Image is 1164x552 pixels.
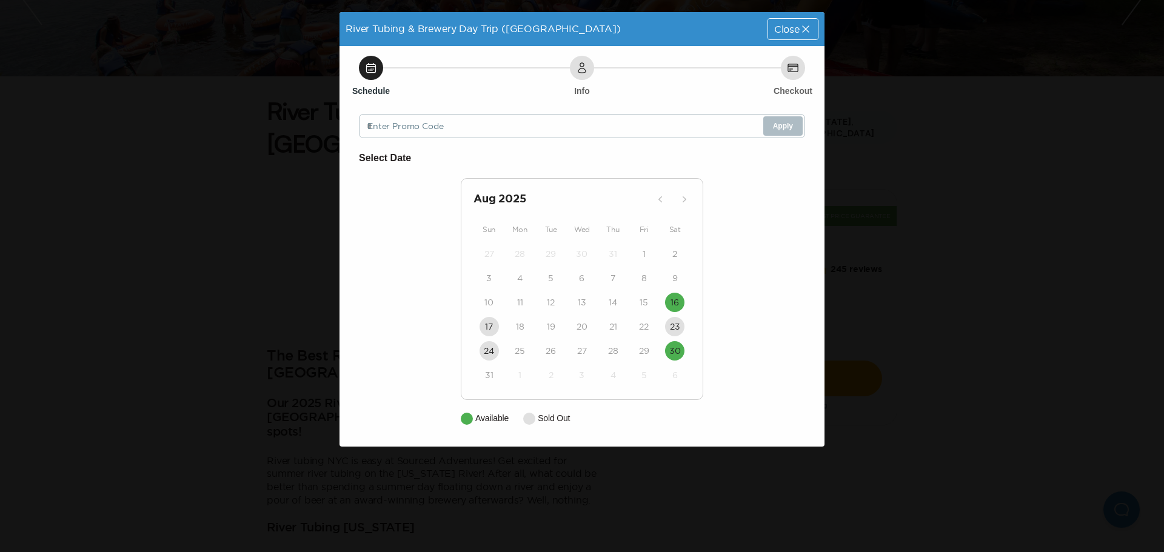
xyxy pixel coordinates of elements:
time: 28 [515,248,525,260]
button: 25 [510,341,530,361]
time: 5 [548,272,554,284]
button: 9 [665,268,684,288]
time: 1 [518,369,521,381]
button: 27 [572,341,592,361]
button: 13 [572,293,592,312]
time: 27 [577,345,587,357]
time: 22 [639,321,649,333]
time: 6 [579,272,584,284]
div: Mon [504,222,535,237]
button: 29 [634,341,654,361]
time: 20 [577,321,587,333]
div: Wed [566,222,597,237]
time: 5 [641,369,647,381]
time: 26 [546,345,556,357]
time: 14 [609,296,617,308]
button: 30 [665,341,684,361]
time: 24 [484,345,494,357]
time: 30 [576,248,587,260]
button: 26 [541,341,561,361]
time: 4 [517,272,523,284]
div: Tue [535,222,566,237]
button: 28 [510,244,530,264]
time: 28 [608,345,618,357]
p: Sold Out [538,412,570,425]
time: 31 [609,248,617,260]
button: 19 [541,317,561,336]
button: 5 [634,365,654,385]
time: 29 [639,345,649,357]
button: 7 [603,268,623,288]
h6: Select Date [359,150,805,166]
button: 6 [572,268,592,288]
div: Fri [629,222,660,237]
time: 15 [640,296,648,308]
button: 4 [510,268,530,288]
button: 24 [480,341,499,361]
button: 5 [541,268,561,288]
time: 7 [610,272,615,284]
button: 23 [665,317,684,336]
time: 12 [547,296,555,308]
time: 10 [484,296,493,308]
button: 16 [665,293,684,312]
time: 29 [546,248,556,260]
button: 6 [665,365,684,385]
span: Close [774,24,800,34]
p: Available [475,412,509,425]
time: 25 [515,345,525,357]
time: 2 [672,248,677,260]
button: 10 [480,293,499,312]
time: 21 [609,321,617,333]
button: 2 [665,244,684,264]
time: 30 [669,345,681,357]
time: 16 [671,296,679,308]
time: 18 [516,321,524,333]
button: 27 [480,244,499,264]
div: Sun [473,222,504,237]
button: 1 [510,365,530,385]
button: 22 [634,317,654,336]
button: 11 [510,293,530,312]
button: 31 [480,365,499,385]
button: 30 [572,244,592,264]
time: 9 [672,272,678,284]
time: 8 [641,272,647,284]
button: 2 [541,365,561,385]
time: 6 [672,369,678,381]
button: 31 [603,244,623,264]
button: 29 [541,244,561,264]
button: 18 [510,317,530,336]
time: 27 [484,248,494,260]
button: 28 [603,341,623,361]
button: 12 [541,293,561,312]
time: 1 [643,248,646,260]
time: 17 [485,321,493,333]
h6: Checkout [774,85,812,97]
time: 13 [578,296,586,308]
button: 4 [603,365,623,385]
button: 3 [572,365,592,385]
div: Sat [660,222,691,237]
span: River Tubing & Brewery Day Trip ([GEOGRAPHIC_DATA]) [346,23,621,34]
button: 1 [634,244,654,264]
button: 8 [634,268,654,288]
time: 23 [670,321,680,333]
button: 21 [603,317,623,336]
time: 19 [547,321,555,333]
time: 3 [579,369,584,381]
button: 15 [634,293,654,312]
div: Thu [598,222,629,237]
button: 20 [572,317,592,336]
button: 17 [480,317,499,336]
time: 11 [517,296,523,308]
h6: Schedule [352,85,390,97]
h6: Info [574,85,590,97]
time: 3 [486,272,492,284]
button: 3 [480,268,499,288]
button: 14 [603,293,623,312]
time: 4 [610,369,616,381]
time: 31 [485,369,493,381]
h2: Aug 2025 [473,191,651,208]
time: 2 [549,369,554,381]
